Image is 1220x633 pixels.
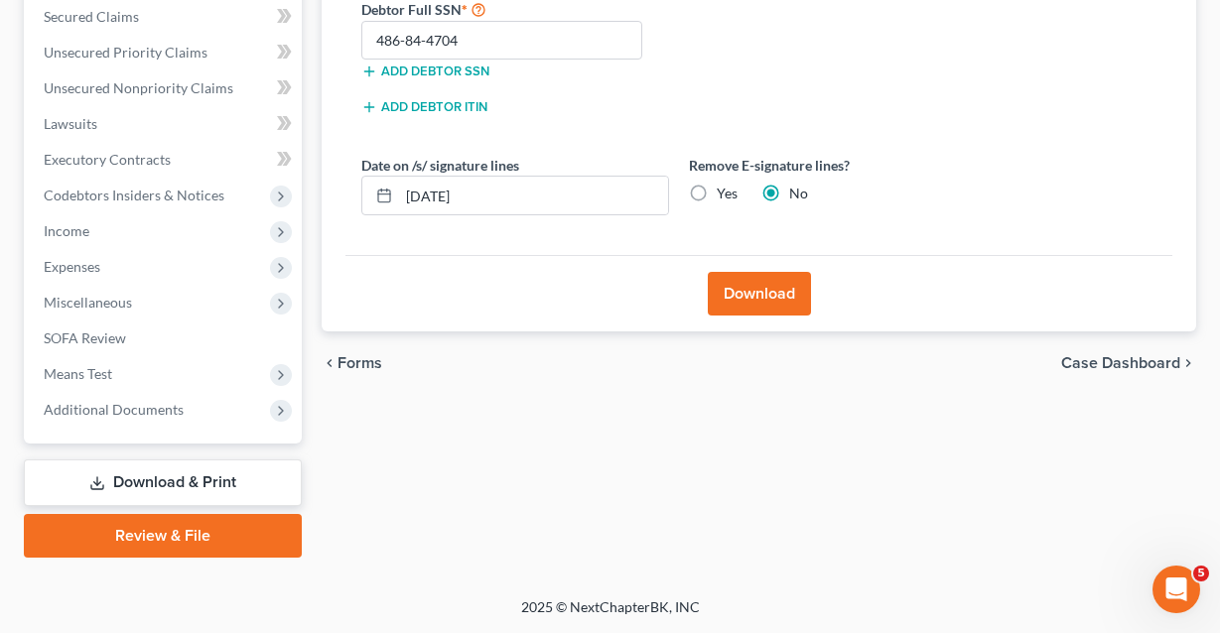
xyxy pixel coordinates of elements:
[44,222,89,239] span: Income
[717,184,738,203] label: Yes
[24,459,302,506] a: Download & Print
[708,272,811,316] button: Download
[44,365,112,382] span: Means Test
[1180,355,1196,371] i: chevron_right
[44,79,233,96] span: Unsecured Nonpriority Claims
[689,155,997,176] label: Remove E-signature lines?
[28,35,302,70] a: Unsecured Priority Claims
[322,355,409,371] button: chevron_left Forms
[44,8,139,25] span: Secured Claims
[28,320,302,356] a: SOFA Review
[322,355,338,371] i: chevron_left
[44,44,207,61] span: Unsecured Priority Claims
[45,597,1176,633] div: 2025 © NextChapterBK, INC
[44,115,97,132] span: Lawsuits
[24,514,302,558] a: Review & File
[44,329,126,346] span: SOFA Review
[28,70,302,106] a: Unsecured Nonpriority Claims
[44,401,184,418] span: Additional Documents
[361,21,642,61] input: XXX-XX-XXXX
[44,151,171,168] span: Executory Contracts
[44,294,132,311] span: Miscellaneous
[361,155,519,176] label: Date on /s/ signature lines
[1061,355,1180,371] span: Case Dashboard
[361,99,487,115] button: Add debtor ITIN
[338,355,382,371] span: Forms
[1152,566,1200,613] iframe: Intercom live chat
[789,184,808,203] label: No
[361,63,489,79] button: Add debtor SSN
[44,258,100,275] span: Expenses
[28,106,302,142] a: Lawsuits
[399,177,668,214] input: MM/DD/YYYY
[44,187,224,203] span: Codebtors Insiders & Notices
[28,142,302,178] a: Executory Contracts
[1061,355,1196,371] a: Case Dashboard chevron_right
[1193,566,1209,581] span: 5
